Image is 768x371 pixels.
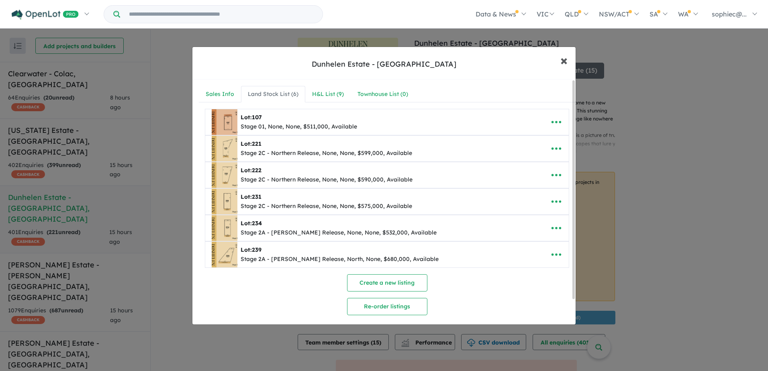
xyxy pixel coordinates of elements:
[312,90,344,99] div: H&L List ( 9 )
[252,114,262,121] span: 107
[206,90,234,99] div: Sales Info
[12,10,79,20] img: Openlot PRO Logo White
[212,242,237,267] img: Dunhelen%20Estate%20-%20Greenvale%20-%20Lot%20239___1744250961.JPG
[252,193,261,200] span: 231
[241,167,261,174] b: Lot:
[252,140,261,147] span: 221
[560,51,568,69] span: ×
[252,246,261,253] span: 239
[241,246,261,253] b: Lot:
[212,215,237,241] img: Dunhelen%20Estate%20-%20Greenvale%20-%20Lot%20234___1756691195.JPG
[241,175,413,185] div: Stage 2C - Northern Release, None, None, $590,000, Available
[296,318,478,336] button: Set-up listing feed
[357,90,408,99] div: Townhouse List ( 0 )
[712,10,747,18] span: sophiec@...
[241,255,439,264] div: Stage 2A - [PERSON_NAME] Release, North, None, $680,000, Available
[212,162,237,188] img: Dunhelen%20Estate%20-%20Greenvale%20-%20Lot%20222___1756690976.JPG
[347,274,427,291] button: Create a new listing
[248,90,298,99] div: Land Stock List ( 6 )
[241,202,412,211] div: Stage 2C - Northern Release, None, None, $575,000, Available
[241,149,412,158] div: Stage 2C - Northern Release, None, None, $599,000, Available
[241,228,437,238] div: Stage 2A - [PERSON_NAME] Release, None, None, $532,000, Available
[241,140,261,147] b: Lot:
[212,109,237,135] img: Dunhelen%20Estate%20-%20Greenvale%20-%20Lot%20107___1739506790.jpg
[122,6,321,23] input: Try estate name, suburb, builder or developer
[212,189,237,214] img: Dunhelen%20Estate%20-%20Greenvale%20-%20Lot%20231___1756691072.JPG
[241,193,261,200] b: Lot:
[312,59,456,69] div: Dunhelen Estate - [GEOGRAPHIC_DATA]
[241,220,262,227] b: Lot:
[212,136,237,161] img: Dunhelen%20Estate%20-%20Greenvale%20-%20Lot%20221___1756690919.JPG
[241,114,262,121] b: Lot:
[252,220,262,227] span: 234
[252,167,261,174] span: 222
[347,298,427,315] button: Re-order listings
[241,122,357,132] div: Stage 01, None, None, $511,000, Available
